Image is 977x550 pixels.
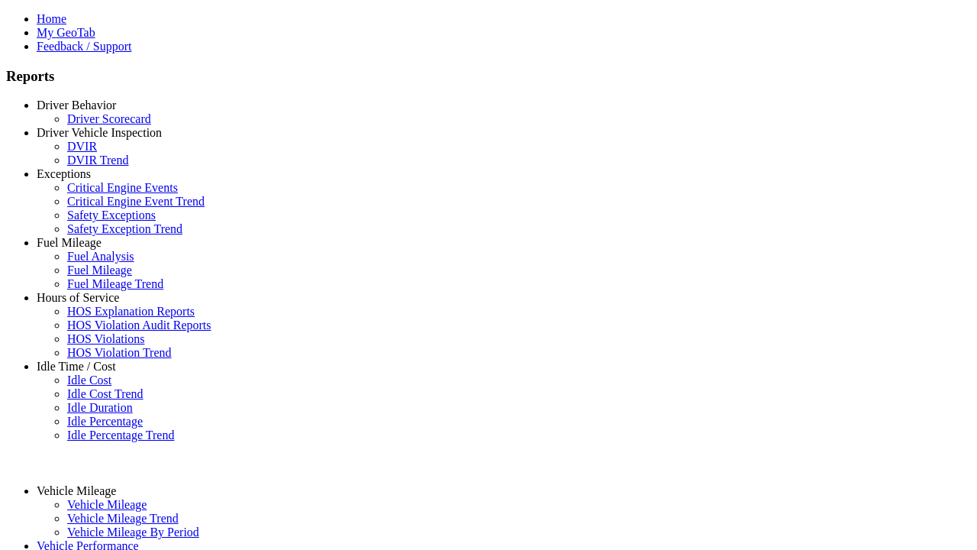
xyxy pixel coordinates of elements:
[37,40,131,53] a: Feedback / Support
[37,26,95,39] a: My GeoTab
[37,99,116,112] a: Driver Behavior
[37,291,119,304] a: Hours of Service
[37,484,116,497] a: Vehicle Mileage
[37,126,162,139] a: Driver Vehicle Inspection
[67,222,182,235] a: Safety Exception Trend
[67,264,132,277] a: Fuel Mileage
[67,346,172,359] a: HOS Violation Trend
[67,140,97,153] a: DVIR
[67,332,144,345] a: HOS Violations
[67,498,147,511] a: Vehicle Mileage
[67,374,111,387] a: Idle Cost
[6,68,971,85] h3: Reports
[67,319,211,332] a: HOS Violation Audit Reports
[67,181,178,194] a: Critical Engine Events
[67,512,179,525] a: Vehicle Mileage Trend
[67,429,174,442] a: Idle Percentage Trend
[67,195,205,208] a: Critical Engine Event Trend
[67,112,151,125] a: Driver Scorecard
[67,526,199,539] a: Vehicle Mileage By Period
[37,236,102,249] a: Fuel Mileage
[37,12,66,25] a: Home
[37,360,116,373] a: Idle Time / Cost
[67,277,163,290] a: Fuel Mileage Trend
[67,415,143,428] a: Idle Percentage
[67,305,195,318] a: HOS Explanation Reports
[67,250,134,263] a: Fuel Analysis
[67,387,143,400] a: Idle Cost Trend
[67,401,133,414] a: Idle Duration
[37,167,91,180] a: Exceptions
[67,154,128,167] a: DVIR Trend
[67,209,156,222] a: Safety Exceptions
